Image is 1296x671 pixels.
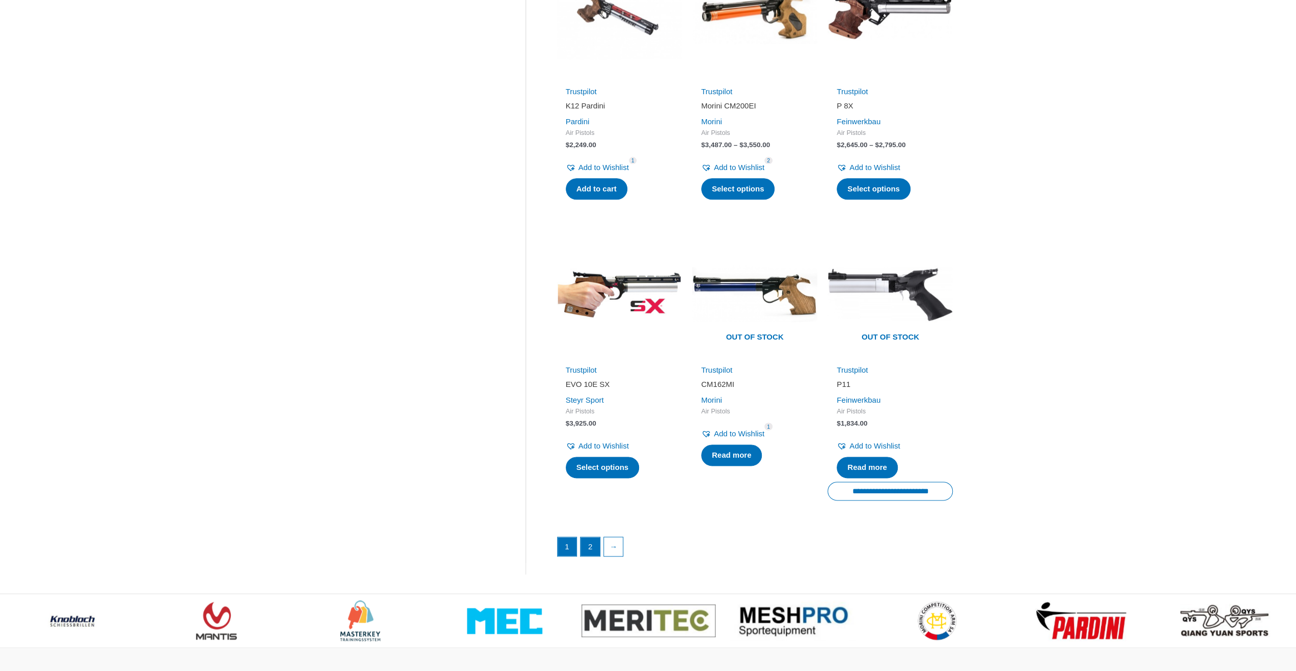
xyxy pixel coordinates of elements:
a: Add to cart: “K12 Pardini” [566,178,627,200]
a: CM162MI [701,379,808,393]
span: Add to Wishlist [849,163,900,172]
bdi: 2,645.00 [837,141,867,149]
img: P11 [828,232,953,357]
bdi: 3,925.00 [566,420,596,427]
bdi: 3,550.00 [739,141,770,149]
a: Trustpilot [566,87,597,96]
bdi: 3,487.00 [701,141,732,149]
a: Select options for “EVO 10E SX” [566,457,640,478]
a: Out of stock [828,232,953,357]
span: Air Pistols [837,129,944,137]
span: Page 1 [558,537,577,556]
a: Read more about “P11” [837,457,898,478]
span: Air Pistols [566,407,673,416]
span: Out of stock [700,326,810,349]
span: $ [837,141,841,149]
a: Trustpilot [837,366,868,374]
bdi: 2,249.00 [566,141,596,149]
a: Trustpilot [566,366,597,374]
bdi: 1,834.00 [837,420,867,427]
a: Add to Wishlist [701,427,764,441]
span: 1 [764,423,773,430]
span: Add to Wishlist [578,163,629,172]
a: Add to Wishlist [701,160,764,175]
span: Add to Wishlist [849,441,900,450]
a: Pardini [566,117,590,126]
h2: K12 Pardini [566,101,673,111]
a: Morini [701,117,722,126]
a: Select options for “Morini CM200EI” [701,178,775,200]
a: Trustpilot [701,366,732,374]
h2: P11 [837,379,944,389]
a: Add to Wishlist [566,439,629,453]
span: 2 [764,157,773,164]
a: Trustpilot [837,87,868,96]
img: EVO 10E SX [557,232,682,357]
a: Trustpilot [701,87,732,96]
a: P 8X [837,101,944,115]
a: Steyr Sport [566,396,604,404]
a: Morini [701,396,722,404]
a: Feinwerkbau [837,396,880,404]
span: $ [875,141,879,149]
span: Add to Wishlist [714,429,764,438]
a: Select options for “CM162MI” [701,444,762,466]
span: – [734,141,738,149]
a: Add to Wishlist [837,160,900,175]
a: Morini CM200EI [701,101,808,115]
span: Air Pistols [837,407,944,416]
span: – [869,141,873,149]
span: $ [701,141,705,149]
span: Out of stock [835,326,945,349]
span: Air Pistols [566,129,673,137]
bdi: 2,795.00 [875,141,905,149]
span: $ [566,141,570,149]
a: Add to Wishlist [566,160,629,175]
h2: CM162MI [701,379,808,389]
span: Add to Wishlist [578,441,629,450]
a: Out of stock [692,232,817,357]
span: Air Pistols [701,407,808,416]
a: Page 2 [581,537,600,556]
span: Add to Wishlist [714,163,764,172]
span: $ [837,420,841,427]
a: K12 Pardini [566,101,673,115]
nav: Product Pagination [557,537,953,562]
img: CM162MI [692,232,817,357]
span: $ [739,141,743,149]
a: EVO 10E SX [566,379,673,393]
a: Select options for “P 8X” [837,178,911,200]
span: Air Pistols [701,129,808,137]
h2: Morini CM200EI [701,101,808,111]
a: P11 [837,379,944,393]
span: 1 [629,157,637,164]
span: $ [566,420,570,427]
a: Feinwerkbau [837,117,880,126]
a: → [604,537,623,556]
a: Add to Wishlist [837,439,900,453]
h2: EVO 10E SX [566,379,673,389]
h2: P 8X [837,101,944,111]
